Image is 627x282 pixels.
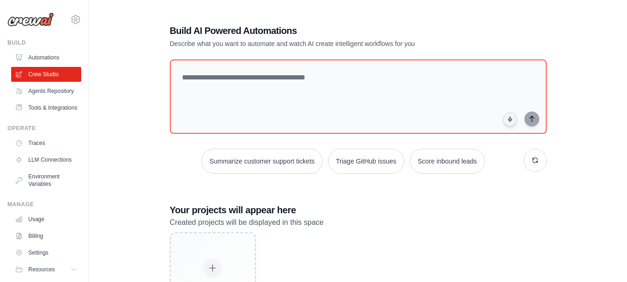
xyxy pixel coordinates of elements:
[170,203,547,216] h3: Your projects will appear here
[7,13,54,26] img: Logo
[11,245,81,260] a: Settings
[7,201,81,208] div: Manage
[11,84,81,98] a: Agents Repository
[7,39,81,46] div: Build
[11,262,81,277] button: Resources
[170,24,482,37] h1: Build AI Powered Automations
[503,112,517,126] button: Click to speak your automation idea
[524,149,547,172] button: Get new suggestions
[11,229,81,243] a: Billing
[328,149,404,174] button: Triage GitHub issues
[201,149,322,174] button: Summarize customer support tickets
[11,67,81,82] a: Crew Studio
[170,216,547,229] p: Created projects will be displayed in this space
[11,152,81,167] a: LLM Connections
[11,212,81,227] a: Usage
[11,50,81,65] a: Automations
[11,100,81,115] a: Tools & Integrations
[11,169,81,191] a: Environment Variables
[28,266,55,273] span: Resources
[410,149,485,174] button: Score inbound leads
[7,125,81,132] div: Operate
[170,39,482,48] p: Describe what you want to automate and watch AI create intelligent workflows for you
[11,136,81,151] a: Traces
